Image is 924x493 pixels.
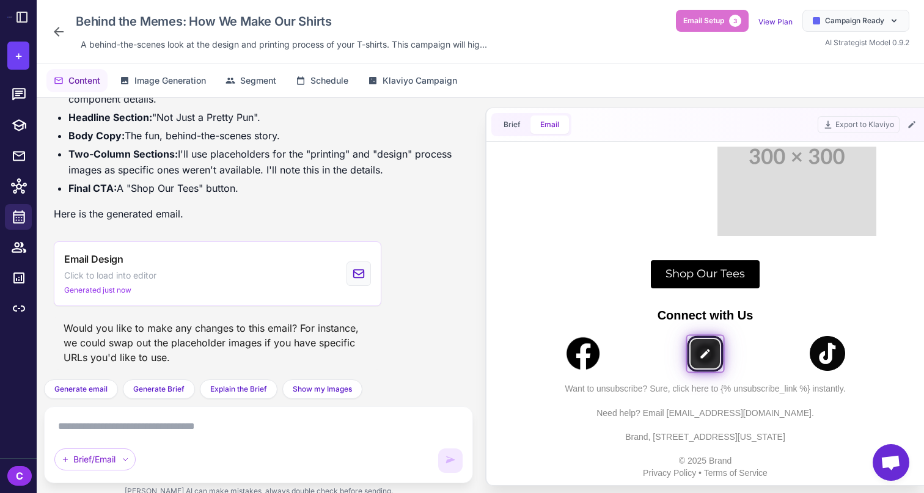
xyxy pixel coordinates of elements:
img: Facebook logo [59,189,95,225]
strong: Headline Section: [68,111,152,123]
img: Raleon Logo [7,16,12,17]
button: Generate Brief [123,379,195,399]
p: Brand, [STREET_ADDRESS][US_STATE] [22,272,376,296]
img: TikTok Logo [304,189,339,225]
span: Show my Images [293,384,352,395]
button: Email Setup3 [676,10,749,32]
span: Explain the Brief [210,384,267,395]
strong: Two-Column Sections: [68,148,178,160]
button: Email [530,115,569,134]
span: Campaign Ready [825,15,884,26]
span: Generate Brief [133,384,185,395]
div: Brief/Email [54,448,136,470]
button: Klaviyo Campaign [361,69,464,92]
button: Explain the Brief [200,379,277,399]
span: Image Generation [134,74,206,87]
button: Edit Email [904,117,919,132]
p: Need help? Email [EMAIL_ADDRESS][DOMAIN_NAME]. [22,249,376,272]
span: A behind-the-scenes look at the design and printing process of your T-shirts. This campaign will ... [81,38,487,51]
span: Generated just now [64,285,131,296]
p: © 2025 Brand Privacy Policy • Terms of Service [22,296,376,332]
button: Image Generation [112,69,213,92]
button: Export to Klaviyo [818,116,900,133]
span: Segment [240,74,276,87]
div: Would you like to make any changes to this email? For instance, we could swap out the placeholder... [54,316,381,370]
div: Click to edit description [76,35,492,54]
button: Brief [494,115,530,134]
span: Email Setup [683,15,724,26]
li: I'll use placeholders for the "printing" and "design" process images as specific ones weren't ava... [68,146,463,178]
p: Connect with Us [22,160,376,177]
span: Klaviyo Campaign [383,74,457,87]
button: + [7,42,29,70]
p: Want to unsubscribe? Sure, click here to {% unsubscribe_link %} instantly. [22,236,376,249]
span: Click to load into editor [64,269,156,282]
span: Email Design [64,252,123,266]
button: Show my Images [282,379,362,399]
span: Content [68,74,100,87]
strong: Body Copy: [68,130,125,142]
button: Content [46,69,108,92]
span: AI Strategist Model 0.9.2 [825,38,909,47]
div: Click to edit campaign name [71,10,492,33]
span: + [15,46,23,65]
span: Schedule [310,74,348,87]
span: Generate email [54,384,108,395]
a: View Plan [758,17,793,26]
button: Segment [218,69,284,92]
strong: Final CTA: [68,182,117,194]
button: Generate email [44,379,118,399]
div: Open chat [873,444,909,481]
p: Here is the generated email. [54,206,463,222]
span: 3 [729,15,741,27]
li: A "Shop Our Tees" button. [68,180,463,196]
button: Schedule [288,69,356,92]
div: C [7,466,32,486]
a: Shop Our Tees [145,114,254,142]
li: The fun, behind-the-scenes story. [68,128,463,144]
li: "Not Just a Pretty Pun". [68,109,463,125]
img: Instagram logo [182,189,218,225]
